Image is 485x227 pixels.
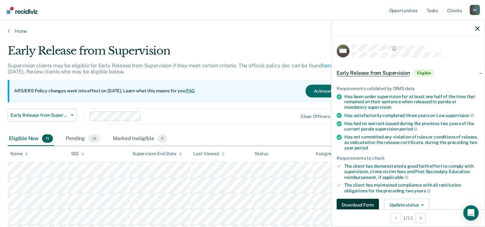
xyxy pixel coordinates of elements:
[305,85,366,97] button: Acknowledge & Close
[415,213,426,223] button: Next Opportunity
[157,134,167,143] span: 0
[344,113,480,118] div: Has satisfactorily completed three years on Low
[414,188,431,193] span: years
[10,151,28,156] div: Name
[415,70,433,76] span: Eligible
[255,151,268,156] div: Status
[382,175,408,180] span: applicable
[337,70,410,76] span: Early Release from Supervision
[337,199,381,212] a: Navigate to form link
[301,114,330,119] div: Clear officers
[344,134,480,150] div: Has not committed any violation of rules or conditions of release, as indicated on the release ce...
[463,205,479,221] div: Open Intercom Messenger
[315,151,346,156] div: Assigned to
[344,94,480,110] div: Has been under supervision for at least one half of the time that remained on their sentence when...
[337,199,379,212] button: Download Form
[446,113,474,118] span: supervision
[368,105,391,110] span: supervision
[7,7,38,14] img: Recidiviz
[193,151,224,156] div: Last Viewed
[470,5,480,15] button: Profile dropdown button
[331,209,485,226] div: 1 / 11
[355,145,368,150] span: period
[112,132,169,146] div: Marked Ineligible
[331,63,485,83] div: Early Release from SupervisionEligible
[337,86,480,91] div: Requirements validated by OIMS data
[322,63,332,69] a: here
[344,164,480,180] div: The client has demonstrated a good faith effort to comply with supervision, crime victim fees and...
[8,132,54,146] div: Eligible Now
[14,88,195,94] p: ARS/ERS Policy changes went into effect on [DATE]. Learn what this means for you:
[8,44,372,63] div: Early Release from Supervision
[64,132,101,146] div: Pending
[8,63,353,75] p: Supervision clients may be eligible for Early Release from Supervision if they meet certain crite...
[344,182,480,193] div: The client has maintained compliance with all restitution obligations for the preceding two
[11,113,68,118] span: Early Release from Supervision
[384,199,429,212] button: Update status
[88,134,100,143] span: 13
[337,156,480,161] div: Requirements to check
[399,126,417,131] span: period
[344,121,480,132] div: Has had no warrant issued during the previous two years of the current parole supervision
[390,213,401,223] button: Previous Opportunity
[71,151,84,156] div: SID
[186,88,195,93] a: FAQ
[470,5,480,15] div: J H
[8,28,477,34] a: Home
[132,151,182,156] div: Supervision End Date
[42,134,53,143] span: 11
